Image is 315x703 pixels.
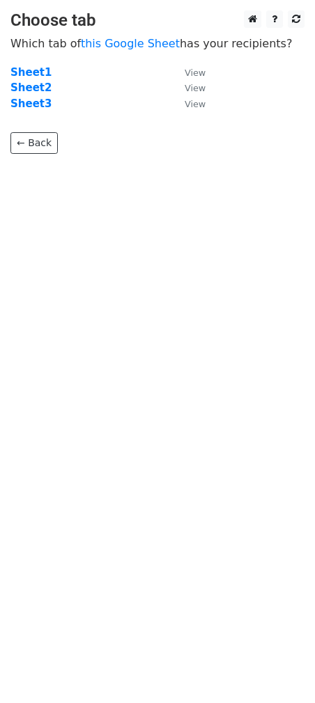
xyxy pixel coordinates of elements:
small: View [185,68,206,78]
a: View [171,66,206,79]
a: ← Back [10,132,58,154]
p: Which tab of has your recipients? [10,36,305,51]
a: Sheet3 [10,97,52,110]
a: Sheet1 [10,66,52,79]
small: View [185,99,206,109]
a: Sheet2 [10,81,52,94]
h3: Choose tab [10,10,305,31]
a: this Google Sheet [81,37,180,50]
small: View [185,83,206,93]
a: View [171,81,206,94]
a: View [171,97,206,110]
